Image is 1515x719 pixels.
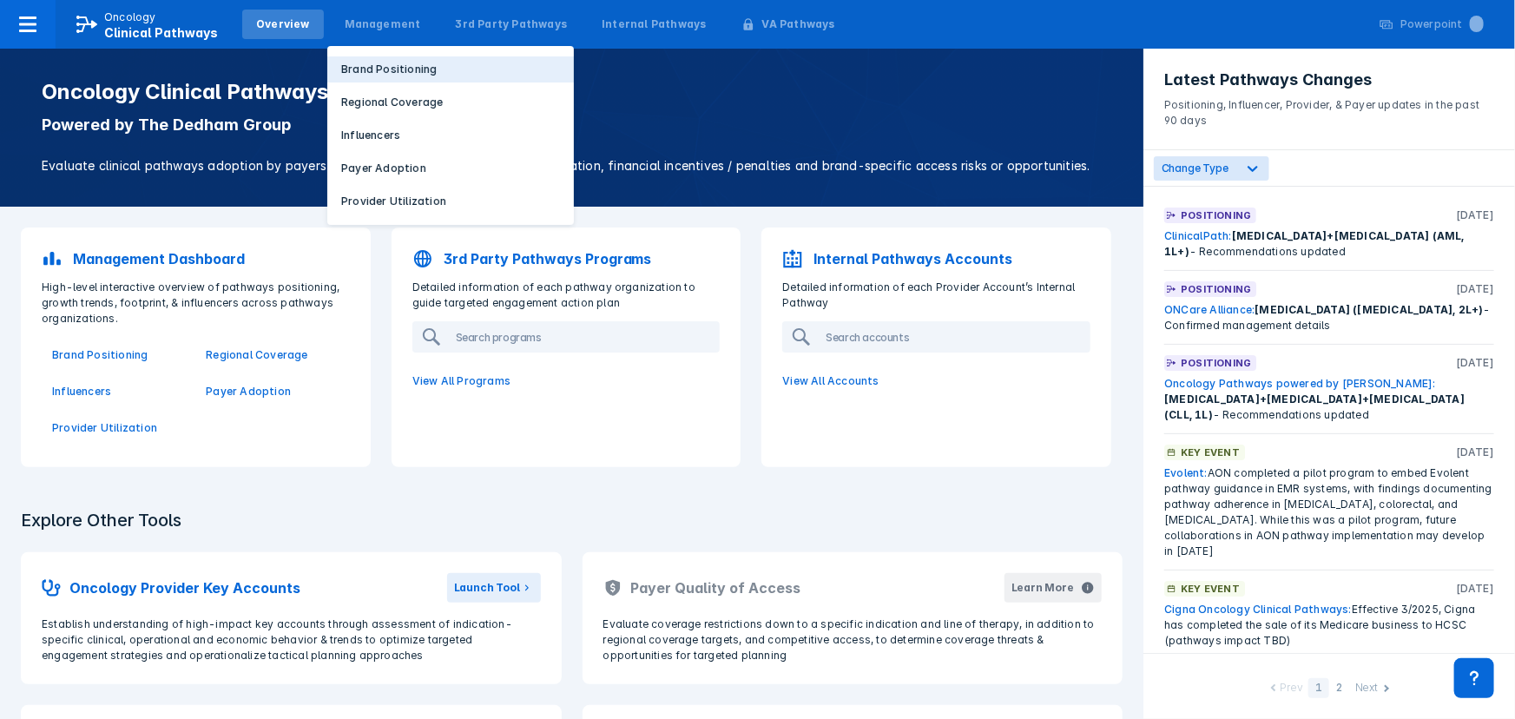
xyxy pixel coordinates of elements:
[242,10,324,39] a: Overview
[73,248,245,269] p: Management Dashboard
[1181,281,1251,297] p: Positioning
[1281,680,1303,698] div: Prev
[1164,466,1208,479] a: Evolent:
[1308,678,1329,698] div: 1
[762,16,835,32] div: VA Pathways
[341,62,437,77] p: Brand Positioning
[1162,162,1228,175] span: Change Type
[1255,303,1483,316] span: [MEDICAL_DATA] ([MEDICAL_DATA], 2L+)
[402,363,731,399] a: View All Programs
[31,238,360,280] a: Management Dashboard
[402,238,731,280] a: 3rd Party Pathways Programs
[341,194,446,209] p: Provider Utilization
[449,323,719,351] input: Search programs
[1181,581,1240,597] p: Key Event
[1164,602,1494,649] div: Effective 3/2025, Cigna has completed the sale of its Medicare business to HCSC (pathways impact ...
[69,577,300,598] h2: Oncology Provider Key Accounts
[1456,208,1494,223] p: [DATE]
[447,573,541,603] button: Launch Tool
[588,10,720,39] a: Internal Pathways
[1164,302,1494,333] div: - Confirmed management details
[206,347,339,363] a: Regional Coverage
[1011,580,1074,596] div: Learn More
[1164,376,1494,423] div: - Recommendations updated
[345,16,421,32] div: Management
[631,577,801,598] h2: Payer Quality of Access
[813,248,1012,269] p: Internal Pathways Accounts
[1164,228,1494,260] div: - Recommendations updated
[327,89,574,115] button: Regional Coverage
[456,16,568,32] div: 3rd Party Pathways
[442,10,582,39] a: 3rd Party Pathways
[1329,678,1350,698] div: 2
[1164,90,1494,129] p: Positioning, Influencer, Provider, & Payer updates in the past 90 days
[1181,208,1251,223] p: Positioning
[341,161,426,176] p: Payer Adoption
[1181,355,1251,371] p: Positioning
[52,347,185,363] a: Brand Positioning
[819,323,1089,351] input: Search accounts
[104,10,156,25] p: Oncology
[31,280,360,327] p: High-level interactive overview of pathways positioning, growth trends, footprint, & influencers ...
[1355,680,1378,698] div: Next
[772,363,1101,399] a: View All Accounts
[1164,303,1255,316] a: ONCare Alliance:
[1164,603,1352,616] a: Cigna Oncology Clinical Pathways:
[1005,573,1102,603] button: Learn More
[1181,445,1240,460] p: Key Event
[256,16,310,32] div: Overview
[331,10,435,39] a: Management
[1456,445,1494,460] p: [DATE]
[1456,581,1494,597] p: [DATE]
[42,80,1102,104] h1: Oncology Clinical Pathways Tool
[603,617,1103,663] p: Evaluate coverage restrictions down to a specific indication and line of therapy, in addition to ...
[327,56,574,82] button: Brand Positioning
[341,128,400,143] p: Influencers
[772,280,1101,311] p: Detailed information of each Provider Account’s Internal Pathway
[602,16,706,32] div: Internal Pathways
[42,156,1102,175] p: Evaluate clinical pathways adoption by payers and providers, implementation sophistication, finan...
[1164,377,1436,390] a: Oncology Pathways powered by [PERSON_NAME]:
[42,115,1102,135] p: Powered by The Dedham Group
[327,188,574,214] button: Provider Utilization
[402,280,731,311] p: Detailed information of each pathway organization to guide targeted engagement action plan
[1164,229,1465,258] span: [MEDICAL_DATA]+[MEDICAL_DATA] (AML, 1L+)
[454,580,520,596] div: Launch Tool
[1164,229,1232,242] a: ClinicalPath:
[772,238,1101,280] a: Internal Pathways Accounts
[327,122,574,148] button: Influencers
[1164,465,1494,559] div: AON completed a pilot program to embed Evolent pathway guidance in EMR systems, with findings doc...
[1400,16,1484,32] div: Powerpoint
[104,25,218,40] span: Clinical Pathways
[444,248,652,269] p: 3rd Party Pathways Programs
[327,155,574,181] button: Payer Adoption
[1456,355,1494,371] p: [DATE]
[10,498,192,542] h3: Explore Other Tools
[206,384,339,399] a: Payer Adoption
[42,617,541,663] p: Establish understanding of high-impact key accounts through assessment of indication-specific cli...
[52,384,185,399] a: Influencers
[1164,392,1465,421] span: [MEDICAL_DATA]+[MEDICAL_DATA]+[MEDICAL_DATA] (CLL, 1L)
[341,95,443,110] p: Regional Coverage
[1456,281,1494,297] p: [DATE]
[1164,69,1494,90] h3: Latest Pathways Changes
[1454,658,1494,698] div: Contact Support
[52,420,185,436] a: Provider Utilization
